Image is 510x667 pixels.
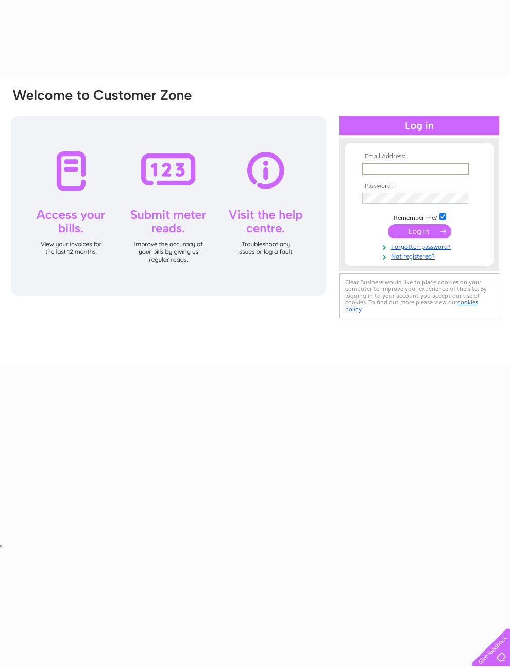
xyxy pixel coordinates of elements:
input: Submit [388,224,451,238]
a: cookies policy [345,299,478,313]
a: Not registered? [362,251,479,261]
td: Remember me? [360,212,479,222]
a: Forgotten password? [362,241,479,251]
div: Clear Business would like to place cookies on your computer to improve your experience of the sit... [339,273,499,318]
th: Password: [360,183,479,190]
th: Email Address: [360,153,479,160]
